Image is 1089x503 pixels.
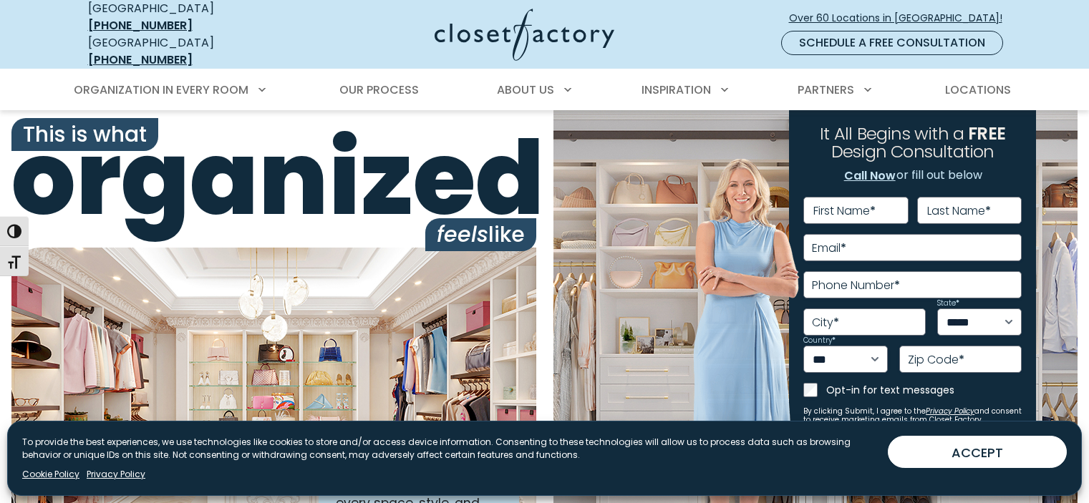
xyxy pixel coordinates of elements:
[11,128,536,230] span: organized
[88,34,296,69] div: [GEOGRAPHIC_DATA]
[888,436,1067,468] button: ACCEPT
[22,436,876,462] p: To provide the best experiences, we use technologies like cookies to store and/or access device i...
[789,11,1014,26] span: Over 60 Locations in [GEOGRAPHIC_DATA]!
[339,82,419,98] span: Our Process
[87,468,145,481] a: Privacy Policy
[88,52,193,68] a: [PHONE_NUMBER]
[642,82,711,98] span: Inspiration
[437,219,488,250] i: feels
[945,82,1011,98] span: Locations
[781,31,1003,55] a: Schedule a Free Consultation
[425,218,536,251] span: like
[64,70,1026,110] nav: Primary Menu
[798,82,854,98] span: Partners
[435,9,614,61] img: Closet Factory Logo
[88,17,193,34] a: [PHONE_NUMBER]
[22,468,79,481] a: Cookie Policy
[788,6,1015,31] a: Over 60 Locations in [GEOGRAPHIC_DATA]!
[497,82,554,98] span: About Us
[74,82,248,98] span: Organization in Every Room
